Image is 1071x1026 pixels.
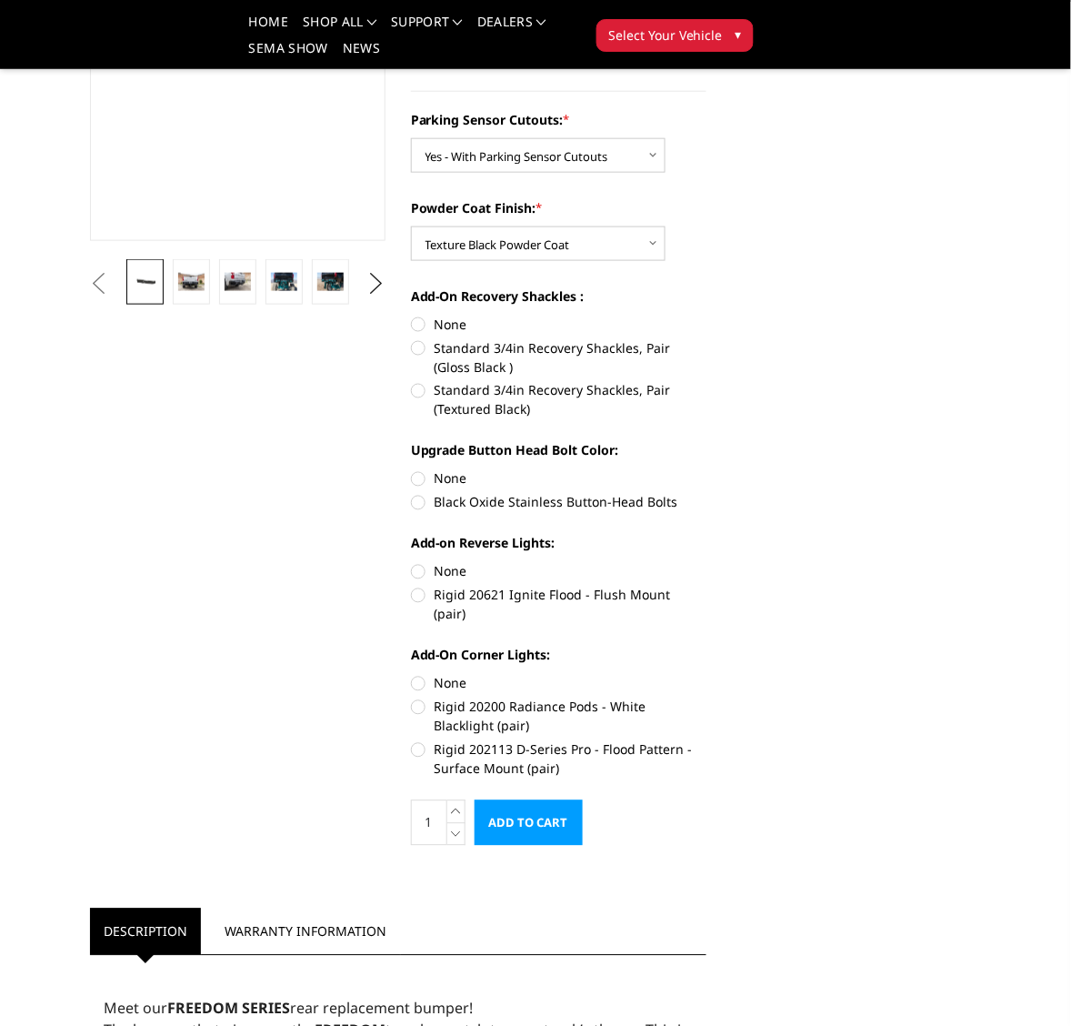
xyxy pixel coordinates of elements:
[596,19,754,52] button: Select Your Vehicle
[249,15,288,42] a: Home
[411,698,706,736] label: Rigid 20200 Radiance Pods - White Blacklight (pair)
[411,469,706,488] label: None
[343,42,380,68] a: News
[411,740,706,779] label: Rigid 202113 D-Series Pro - Flood Pattern - Surface Mount (pair)
[411,338,706,377] label: Standard 3/4in Recovery Shackles, Pair (Gloss Black )
[411,646,706,665] label: Add-On Corner Lights:
[211,909,400,955] a: Warranty Information
[303,15,376,42] a: shop all
[477,15,546,42] a: Dealers
[90,909,201,955] a: Description
[411,198,706,217] label: Powder Coat Finish:
[411,381,706,419] label: Standard 3/4in Recovery Shackles, Pair (Textured Black)
[411,674,706,693] label: None
[411,562,706,581] label: None
[411,315,706,334] label: None
[363,270,390,297] button: Next
[271,273,297,290] img: 2020-2025 Chevrolet / GMC 2500-3500 - Freedom Series - Rear Bumper
[167,999,290,1019] strong: FREEDOM SERIES
[411,441,706,460] label: Upgrade Button Head Bolt Color:
[411,110,706,129] label: Parking Sensor Cutouts:
[317,273,344,290] img: 2020-2025 Chevrolet / GMC 2500-3500 - Freedom Series - Rear Bumper
[411,493,706,512] label: Black Oxide Stainless Button-Head Bolts
[475,800,583,846] input: Add to Cart
[608,25,723,45] span: Select Your Vehicle
[104,999,473,1019] span: Meet our rear replacement bumper!
[249,42,328,68] a: SEMA Show
[85,270,113,297] button: Previous
[178,273,205,290] img: 2020-2025 Chevrolet / GMC 2500-3500 - Freedom Series - Rear Bumper
[391,15,463,42] a: Support
[411,586,706,624] label: Rigid 20621 Ignite Flood - Flush Mount (pair)
[411,287,706,306] label: Add-On Recovery Shackles :
[736,25,742,44] span: ▾
[225,273,251,290] img: 2020-2025 Chevrolet / GMC 2500-3500 - Freedom Series - Rear Bumper
[411,534,706,553] label: Add-on Reverse Lights:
